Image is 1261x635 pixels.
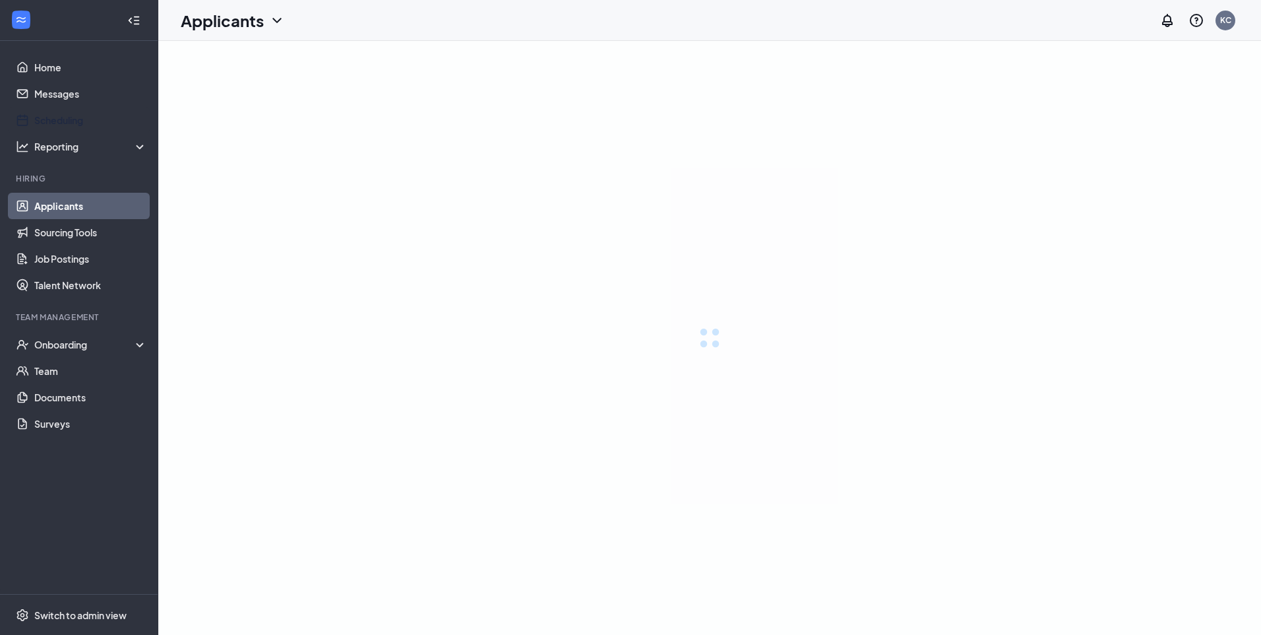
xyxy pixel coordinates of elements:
a: Applicants [34,193,147,219]
a: Sourcing Tools [34,219,147,246]
svg: Settings [16,609,29,622]
div: KC [1220,15,1231,26]
div: Switch to admin view [34,609,127,622]
svg: Collapse [127,14,140,27]
svg: QuestionInfo [1188,13,1204,28]
a: Job Postings [34,246,147,272]
svg: WorkstreamLogo [15,13,28,26]
a: Surveys [34,411,147,437]
div: Team Management [16,312,144,323]
svg: Analysis [16,140,29,153]
div: Onboarding [34,338,148,351]
a: Team [34,358,147,384]
h1: Applicants [181,9,264,32]
div: Hiring [16,173,144,184]
a: Documents [34,384,147,411]
svg: ChevronDown [269,13,285,28]
div: Reporting [34,140,148,153]
a: Scheduling [34,107,147,133]
a: Messages [34,81,147,107]
a: Talent Network [34,272,147,298]
svg: UserCheck [16,338,29,351]
a: Home [34,54,147,81]
svg: Notifications [1159,13,1175,28]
